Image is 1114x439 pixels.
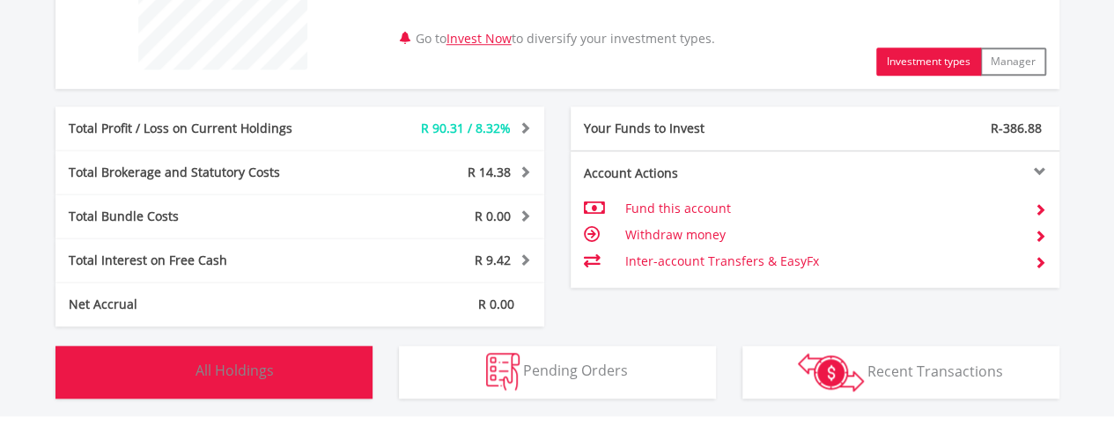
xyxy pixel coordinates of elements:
button: Investment types [876,48,981,76]
div: Total Brokerage and Statutory Costs [55,164,341,181]
div: Account Actions [571,165,815,182]
div: Your Funds to Invest [571,120,815,137]
td: Inter-account Transfers & EasyFx [624,248,1020,274]
td: Fund this account [624,195,1020,222]
div: Net Accrual [55,296,341,313]
button: Pending Orders [399,346,716,399]
td: Withdraw money [624,222,1020,248]
span: R 90.31 / 8.32% [421,120,511,136]
div: Total Interest on Free Cash [55,252,341,269]
span: Recent Transactions [867,361,1003,380]
button: Recent Transactions [742,346,1059,399]
span: All Holdings [196,361,274,380]
img: pending_instructions-wht.png [486,353,520,391]
span: R-386.88 [991,120,1042,136]
span: R 14.38 [468,164,511,180]
span: R 0.00 [475,208,511,224]
a: Invest Now [446,30,512,47]
span: R 0.00 [478,296,514,312]
img: holdings-wht.png [154,353,192,391]
button: All Holdings [55,346,373,399]
span: R 9.42 [475,252,511,268]
div: Total Profit / Loss on Current Holdings [55,120,341,137]
span: Pending Orders [523,361,628,380]
div: Total Bundle Costs [55,208,341,225]
img: transactions-zar-wht.png [798,353,864,391]
button: Manager [980,48,1046,76]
